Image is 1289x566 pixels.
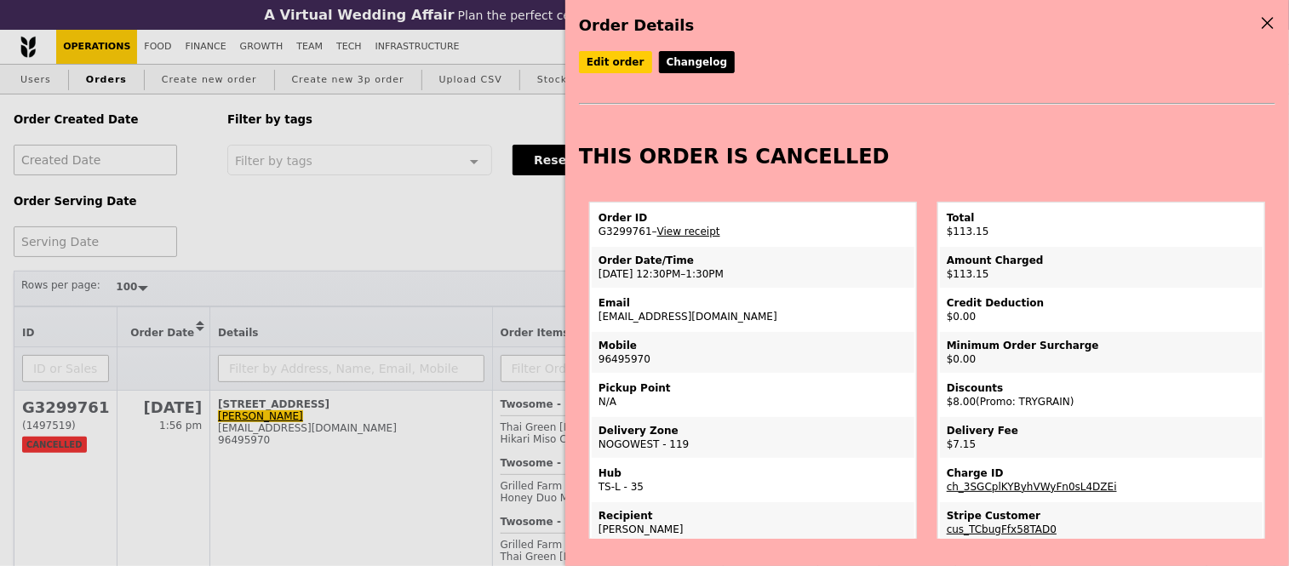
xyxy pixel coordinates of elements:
[592,332,914,373] td: 96495970
[659,51,736,73] a: Changelog
[592,374,914,415] td: N/A
[947,481,1117,493] a: ch_3SGCplKYByhVWyFn0sL4DZEi
[599,254,908,267] div: Order Date/Time
[599,381,908,395] div: Pickup Point
[579,16,694,34] span: Order Details
[940,417,1263,458] td: $7.15
[599,523,908,536] div: [PERSON_NAME]
[947,254,1256,267] div: Amount Charged
[947,211,1256,225] div: Total
[592,204,914,245] td: G3299761
[599,211,908,225] div: Order ID
[940,289,1263,330] td: $0.00
[592,247,914,288] td: [DATE] 12:30PM–1:30PM
[940,204,1263,245] td: $113.15
[599,424,908,437] div: Delivery Zone
[592,417,914,458] td: NOGOWEST - 119
[947,296,1256,310] div: Credit Deduction
[947,424,1256,437] div: Delivery Fee
[947,509,1256,523] div: Stripe Customer
[579,145,1275,169] h2: THIS ORDER IS CANCELLED
[599,296,908,310] div: Email
[579,51,652,73] a: Edit order
[976,396,1074,408] span: (Promo: TRYGRAIN)
[599,339,908,352] div: Mobile
[652,226,657,237] span: –
[947,381,1256,395] div: Discounts
[599,466,908,480] div: Hub
[592,289,914,330] td: [EMAIL_ADDRESS][DOMAIN_NAME]
[940,247,1263,288] td: $113.15
[592,460,914,500] td: TS-L - 35
[657,226,720,237] a: View receipt
[940,374,1263,415] td: $8.00
[947,523,1057,535] a: cus_TCbugFfx58TAD0
[599,536,908,550] div: 96495970
[947,339,1256,352] div: Minimum Order Surcharge
[599,509,908,523] div: Recipient
[940,332,1263,373] td: $0.00
[947,466,1256,480] div: Charge ID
